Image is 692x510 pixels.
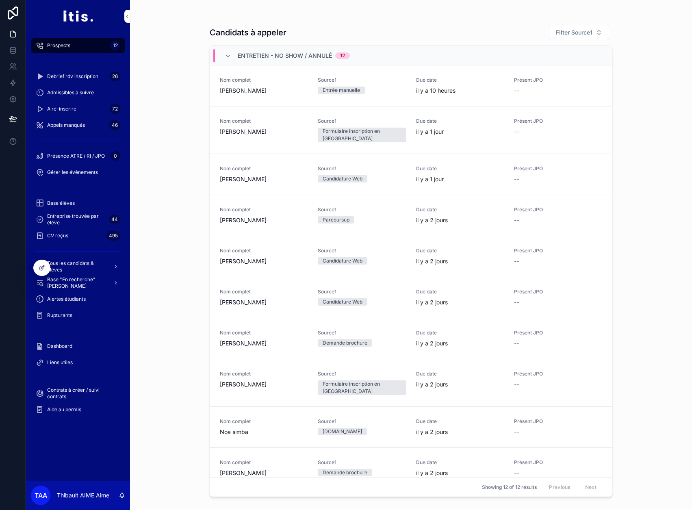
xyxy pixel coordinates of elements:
p: Thibault AIME Aime [57,491,109,499]
a: Nom complet[PERSON_NAME]Source1Formulaire inscription en [GEOGRAPHIC_DATA]Due dateil y a 1 jourPr... [210,106,612,154]
span: -- [514,469,519,477]
a: Nom complet[PERSON_NAME]Source1Entrée manuelleDue dateil y a 10 heuresPrésent JPO-- [210,65,612,106]
span: Présent JPO [514,330,602,336]
a: Contrats à créer / suivi contrats [31,386,125,401]
span: Nom complet [220,330,308,336]
span: Due date [416,289,504,295]
span: Entretien - no show / annulé [238,52,332,60]
div: Demande brochure [323,339,367,347]
span: Source1 [318,118,406,124]
span: Source1 [318,247,406,254]
span: Source1 [318,459,406,466]
span: Aide au permis [47,406,81,413]
span: Appels manqués [47,122,85,128]
span: Showing 12 of 12 results [482,484,537,490]
p: il y a 10 heures [416,87,456,95]
p: il y a 2 jours [416,298,448,306]
a: Nom complet[PERSON_NAME]Source1Demande brochureDue dateil y a 2 joursPrésent JPO-- [210,448,612,489]
a: Rupturants [31,308,125,323]
p: il y a 2 jours [416,216,448,224]
span: Présent JPO [514,371,602,377]
span: Due date [416,165,504,172]
span: Présent JPO [514,165,602,172]
span: Source1 [318,418,406,425]
span: -- [514,339,519,347]
span: Nom complet [220,418,308,425]
div: Formulaire inscription en [GEOGRAPHIC_DATA] [323,128,401,142]
span: Nom complet [220,77,308,83]
a: Nom complet[PERSON_NAME]Source1Candidature WebDue dateil y a 2 joursPrésent JPO-- [210,236,612,277]
h1: Candidats à appeler [210,27,286,38]
span: Dashboard [47,343,72,349]
span: Présent JPO [514,459,602,466]
span: CV reçus [47,232,68,239]
span: -- [514,175,519,183]
a: Nom completNoa simbaSource1[DOMAIN_NAME]Due dateil y a 2 joursPrésent JPO-- [210,407,612,448]
div: 12 [340,52,345,59]
a: Nom complet[PERSON_NAME]Source1Candidature WebDue dateil y a 2 joursPrésent JPO-- [210,277,612,318]
a: Présence ATRE / RI / JPO0 [31,149,125,163]
a: Base élèves [31,196,125,211]
a: Aide au permis [31,402,125,417]
div: Candidature Web [323,298,362,306]
a: Nom complet[PERSON_NAME]Source1Candidature WebDue dateil y a 1 jourPrésent JPO-- [210,154,612,195]
span: [PERSON_NAME] [220,469,308,477]
span: [PERSON_NAME] [220,87,308,95]
span: Prospects [47,42,70,49]
span: Source1 [318,371,406,377]
a: A ré-inscrire72 [31,102,125,116]
span: Debrief rdv inscription [47,73,98,80]
span: Due date [416,330,504,336]
span: [PERSON_NAME] [220,380,308,388]
span: Nom complet [220,371,308,377]
div: Demande brochure [323,469,367,476]
a: Entreprise trouvée par élève44 [31,212,125,227]
p: il y a 2 jours [416,380,448,388]
span: TAA [35,490,47,500]
span: [PERSON_NAME] [220,298,308,306]
span: Base "En recherche" [PERSON_NAME] [47,276,106,289]
span: -- [514,87,519,95]
span: Due date [416,247,504,254]
a: Alertes étudiants [31,292,125,306]
div: Candidature Web [323,257,362,265]
span: -- [514,128,519,136]
p: il y a 2 jours [416,469,448,477]
span: -- [514,298,519,306]
a: Dashboard [31,339,125,354]
span: Due date [416,459,504,466]
span: Présent JPO [514,289,602,295]
a: Liens utiles [31,355,125,370]
p: il y a 2 jours [416,257,448,265]
span: Due date [416,206,504,213]
span: Présent JPO [514,118,602,124]
span: Nom complet [220,459,308,466]
span: [PERSON_NAME] [220,339,308,347]
span: Présent JPO [514,247,602,254]
div: 72 [110,104,120,114]
div: [DOMAIN_NAME] [323,428,362,435]
a: Admissibles à suivre [31,85,125,100]
div: Candidature Web [323,175,362,182]
span: Nom complet [220,165,308,172]
a: CV reçus495 [31,228,125,243]
span: -- [514,428,519,436]
span: [PERSON_NAME] [220,216,308,224]
span: Nom complet [220,247,308,254]
span: Nom complet [220,289,308,295]
div: Entrée manuelle [323,87,360,94]
img: App logo [63,10,93,23]
span: -- [514,380,519,388]
span: Base élèves [47,200,75,206]
span: Due date [416,371,504,377]
span: -- [514,216,519,224]
a: Prospects12 [31,38,125,53]
a: Debrief rdv inscription26 [31,69,125,84]
span: Rupturants [47,312,72,319]
button: Select Button [549,25,609,40]
span: [PERSON_NAME] [220,128,308,136]
span: [PERSON_NAME] [220,175,308,183]
span: Source1 [318,165,406,172]
a: Gérer les évènements [31,165,125,180]
a: Nom complet[PERSON_NAME]Source1Formulaire inscription en [GEOGRAPHIC_DATA]Due dateil y a 2 joursP... [210,359,612,407]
